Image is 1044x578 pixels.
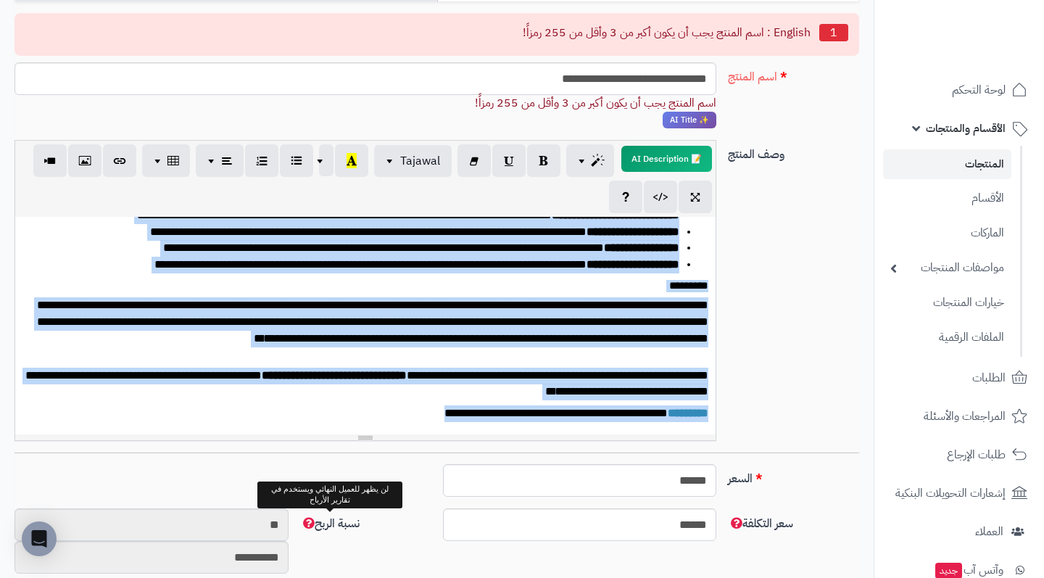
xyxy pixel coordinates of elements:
[374,145,452,177] button: Tajawal
[722,62,865,86] label: اسم المنتج
[663,112,716,129] span: انقر لاستخدام رفيقك الذكي
[25,21,848,44] li: English : اسم المنتج يجب أن يكون أكبر من 3 وأقل من 255 رمزاً!
[22,521,57,556] div: Open Intercom Messenger
[883,287,1011,318] a: خيارات المنتجات
[300,515,360,532] span: نسبة الربح
[883,183,1011,214] a: الأقسام
[952,80,1006,100] span: لوحة التحكم
[972,368,1006,388] span: الطلبات
[883,218,1011,249] a: الماركات
[883,476,1035,511] a: إشعارات التحويلات البنكية
[883,399,1035,434] a: المراجعات والأسئلة
[257,482,402,508] div: لن يظهر للعميل النهائي ويستخدم في تقارير الأرباح
[883,437,1035,472] a: طلبات الإرجاع
[947,445,1006,465] span: طلبات الإرجاع
[728,515,793,532] span: سعر التكلفة
[722,140,865,163] label: وصف المنتج
[722,464,865,487] label: السعر
[883,149,1011,179] a: المنتجات
[924,406,1006,426] span: المراجعات والأسئلة
[14,95,716,112] div: اسم المنتج يجب أن يكون أكبر من 3 وأقل من 255 رمزاً!
[621,146,712,172] button: 📝 AI Description
[883,360,1035,395] a: الطلبات
[883,252,1011,284] a: مواصفات المنتجات
[883,514,1035,549] a: العملاء
[400,152,440,170] span: Tajawal
[926,118,1006,139] span: الأقسام والمنتجات
[883,73,1035,107] a: لوحة التحكم
[975,521,1003,542] span: العملاء
[883,322,1011,353] a: الملفات الرقمية
[895,483,1006,503] span: إشعارات التحويلات البنكية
